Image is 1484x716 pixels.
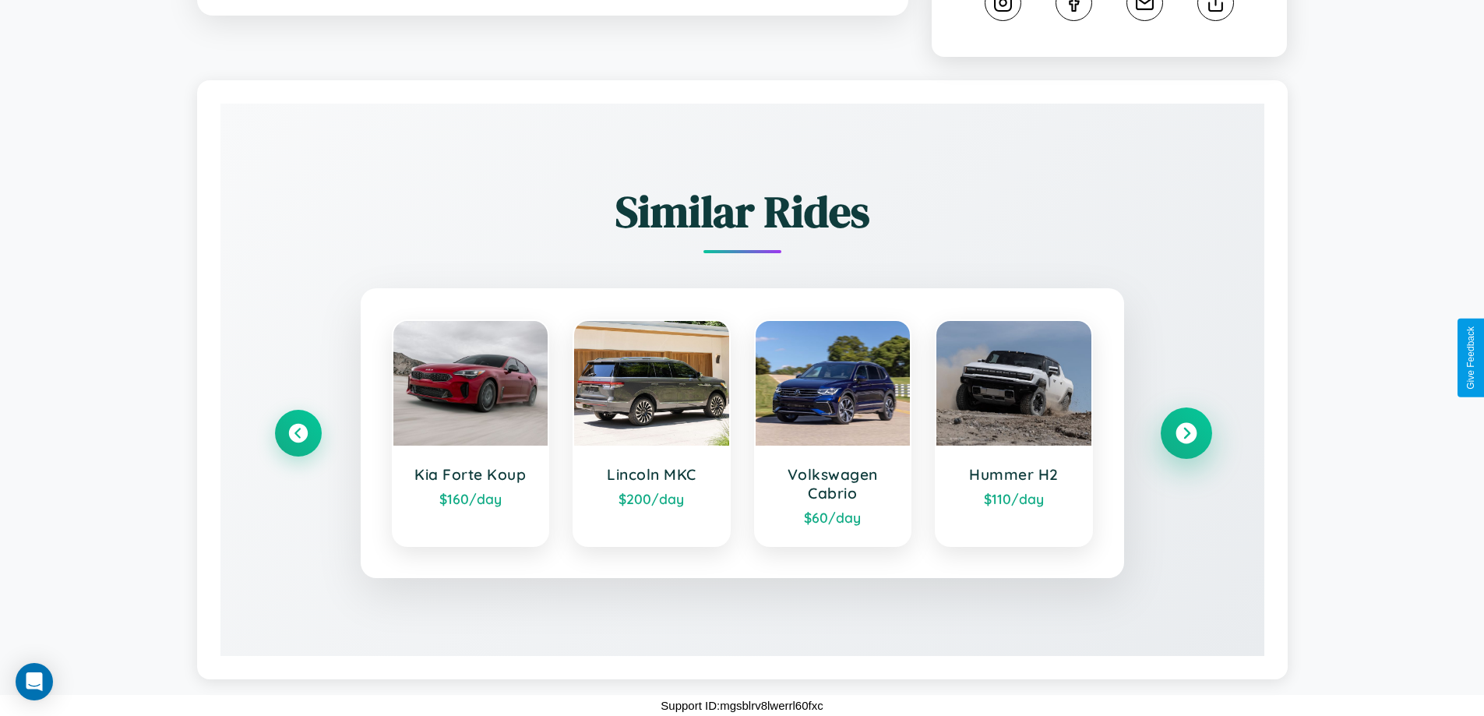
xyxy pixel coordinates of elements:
[409,465,533,484] h3: Kia Forte Koup
[16,663,53,700] div: Open Intercom Messenger
[771,465,895,503] h3: Volkswagen Cabrio
[935,319,1093,547] a: Hummer H2$110/day
[1465,326,1476,390] div: Give Feedback
[754,319,912,547] a: Volkswagen Cabrio$60/day
[661,695,823,716] p: Support ID: mgsblrv8lwerrl60fxc
[590,465,714,484] h3: Lincoln MKC
[392,319,550,547] a: Kia Forte Koup$160/day
[573,319,731,547] a: Lincoln MKC$200/day
[771,509,895,526] div: $ 60 /day
[409,490,533,507] div: $ 160 /day
[590,490,714,507] div: $ 200 /day
[952,490,1076,507] div: $ 110 /day
[275,182,1210,242] h2: Similar Rides
[952,465,1076,484] h3: Hummer H2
